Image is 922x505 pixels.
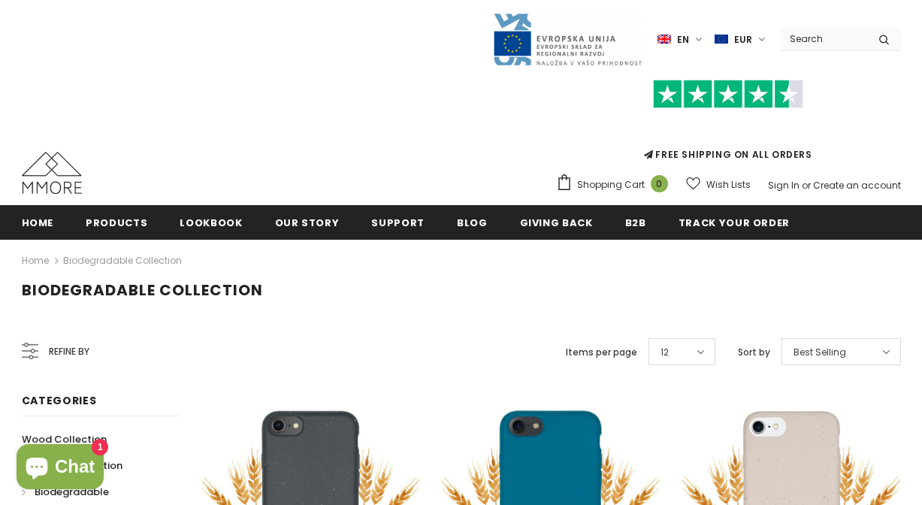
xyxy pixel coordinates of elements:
[22,393,97,408] span: Categories
[180,216,242,230] span: Lookbook
[275,205,340,239] a: Our Story
[520,216,593,230] span: Giving back
[22,216,54,230] span: Home
[86,216,147,230] span: Products
[577,177,645,192] span: Shopping Cart
[625,216,646,230] span: B2B
[180,205,242,239] a: Lookbook
[22,152,82,194] img: MMORE Cases
[566,345,637,360] label: Items per page
[679,205,790,239] a: Track your order
[768,179,800,192] a: Sign In
[492,32,642,45] a: Javni Razpis
[520,205,593,239] a: Giving back
[657,33,671,46] img: i-lang-1.png
[706,177,751,192] span: Wish Lists
[22,205,54,239] a: Home
[556,174,676,196] a: Shopping Cart 0
[781,28,867,50] input: Search Site
[686,171,751,198] a: Wish Lists
[794,345,846,360] span: Best Selling
[802,179,811,192] span: or
[679,216,790,230] span: Track your order
[49,343,89,360] span: Refine by
[738,345,770,360] label: Sort by
[813,179,901,192] a: Create an account
[371,205,425,239] a: support
[653,80,803,109] img: Trust Pilot Stars
[371,216,425,230] span: support
[63,254,182,267] a: Biodegradable Collection
[457,216,488,230] span: Blog
[625,205,646,239] a: B2B
[86,205,147,239] a: Products
[22,252,49,270] a: Home
[22,432,107,446] span: Wood Collection
[275,216,340,230] span: Our Story
[22,426,107,452] a: Wood Collection
[492,12,642,67] img: Javni Razpis
[457,205,488,239] a: Blog
[677,32,689,47] span: en
[12,444,108,493] inbox-online-store-chat: Shopify online store chat
[661,345,669,360] span: 12
[734,32,752,47] span: EUR
[651,175,668,192] span: 0
[22,280,263,301] span: Biodegradable Collection
[556,108,901,147] iframe: Customer reviews powered by Trustpilot
[556,86,901,161] span: FREE SHIPPING ON ALL ORDERS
